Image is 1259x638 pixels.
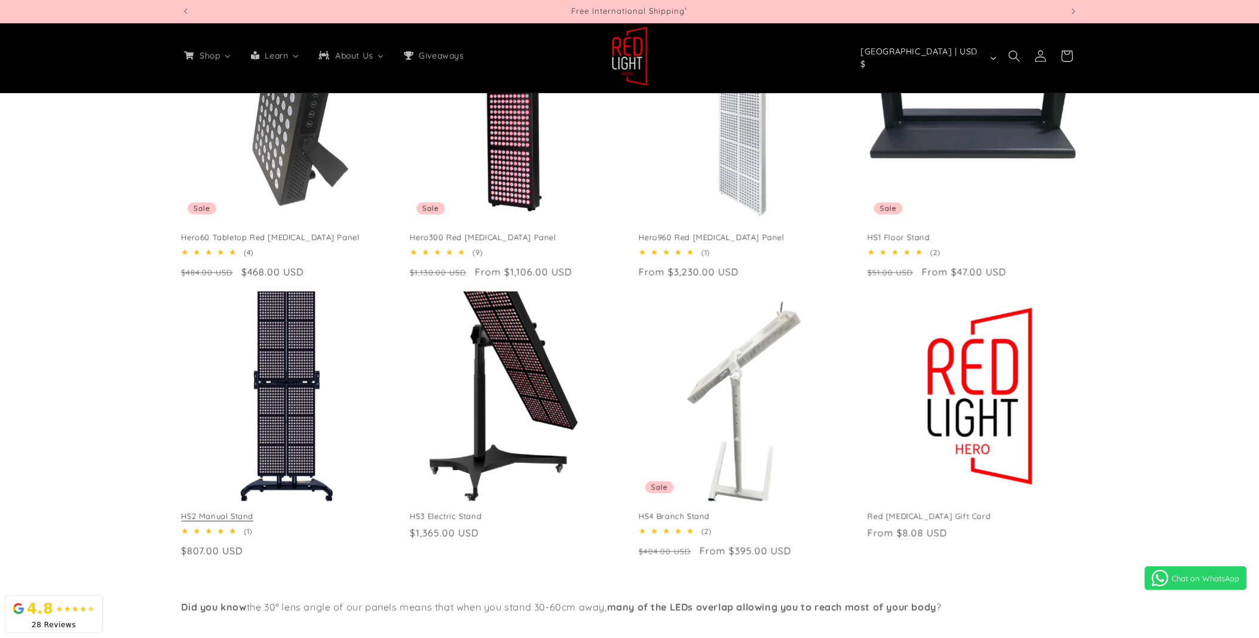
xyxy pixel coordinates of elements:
span: Shop [197,50,221,61]
strong: Did you know [182,602,247,614]
span: Giveaways [417,50,465,61]
img: Red Light Hero [612,26,648,86]
span: Learn [263,50,290,61]
a: HS3 Electric Stand [411,511,620,522]
a: HS1 Floor Stand [868,232,1078,243]
span: About Us [333,50,375,61]
summary: Search [1001,43,1028,69]
a: Hero960 Red [MEDICAL_DATA] Panel [639,232,849,243]
p: the 30° lens angle of our panels means that when you stand 30-60cm away, ? [182,599,1078,616]
a: Shop [174,43,241,68]
a: Hero300 Red [MEDICAL_DATA] Panel [411,232,620,243]
a: HS4 Branch Stand [639,511,849,522]
span: [GEOGRAPHIC_DATA] | USD $ [861,45,985,70]
a: Learn [241,43,309,68]
span: Chat on WhatsApp [1172,573,1240,583]
a: Chat on WhatsApp [1145,566,1247,590]
a: Red Light Hero [607,22,652,90]
strong: many of the LEDs overlap allowing you to reach most of your body [607,602,936,614]
button: [GEOGRAPHIC_DATA] | USD $ [854,47,1001,69]
a: HS2 Manual Stand [182,511,391,522]
a: About Us [309,43,394,68]
a: Red [MEDICAL_DATA] Gift Card [868,511,1078,522]
a: Giveaways [394,43,473,68]
span: Free International Shipping¹ [572,6,688,16]
a: Hero60 Tabletop Red [MEDICAL_DATA] Panel [182,232,391,243]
